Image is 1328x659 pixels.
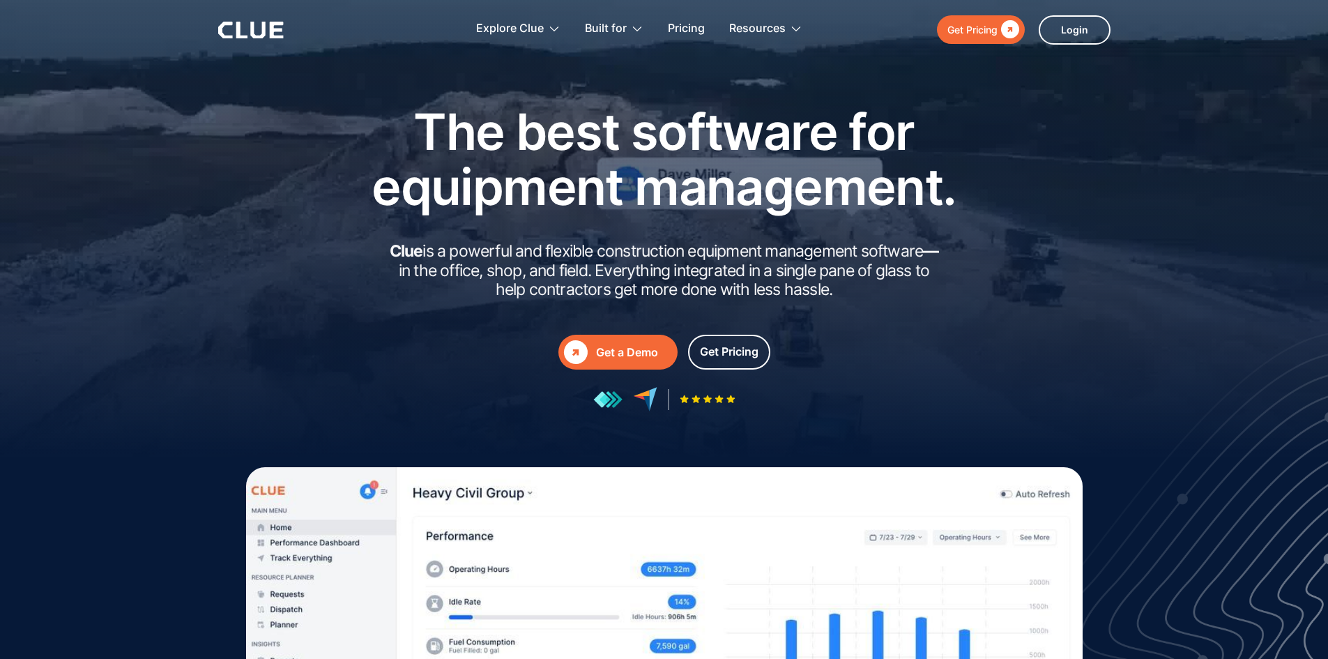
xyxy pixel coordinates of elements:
strong: Clue [390,241,423,261]
div: Get Pricing [700,343,758,361]
img: Five-star rating icon [680,395,735,404]
div:  [998,21,1019,38]
a: Login [1039,15,1111,45]
div: Explore Clue [476,7,560,51]
a: Get a Demo [558,335,678,370]
div: Built for [585,7,643,51]
a: Pricing [668,7,705,51]
div:  [564,340,588,364]
div: Resources [729,7,802,51]
div: Resources [729,7,786,51]
a: Get Pricing [688,335,770,370]
h2: is a powerful and flexible construction equipment management software in the office, shop, and fi... [386,242,943,300]
div: Built for [585,7,627,51]
strong: — [923,241,938,261]
div: Get Pricing [947,21,998,38]
div: Explore Clue [476,7,544,51]
a: Get Pricing [937,15,1025,44]
img: reviews at capterra [633,387,657,411]
h1: The best software for equipment management. [351,104,978,214]
div: Get a Demo [596,344,672,361]
img: reviews at getapp [593,391,623,409]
